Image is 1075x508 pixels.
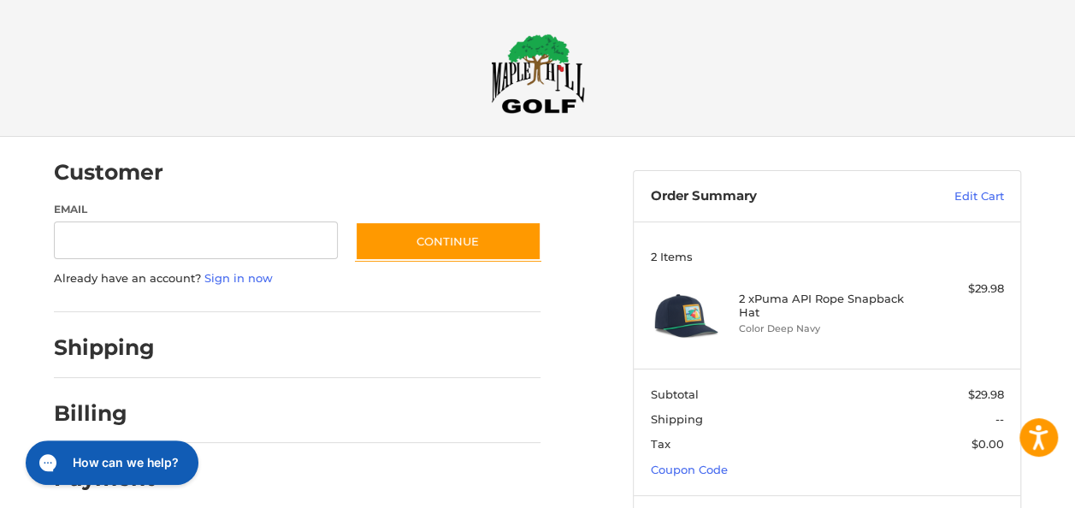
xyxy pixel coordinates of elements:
[54,159,163,186] h2: Customer
[972,437,1004,451] span: $0.00
[54,400,154,427] h2: Billing
[739,322,912,336] li: Color Deep Navy
[54,270,540,287] p: Already have an account?
[491,33,585,114] img: Maple Hill Golf
[995,412,1004,426] span: --
[17,434,204,491] iframe: Gorgias live chat messenger
[355,222,541,261] button: Continue
[54,202,338,217] label: Email
[651,387,699,401] span: Subtotal
[54,334,155,361] h2: Shipping
[739,292,912,320] h4: 2 x Puma API Rope Snapback Hat
[651,188,891,205] h3: Order Summary
[651,437,670,451] span: Tax
[915,281,1003,298] div: $29.98
[891,188,1004,205] a: Edit Cart
[651,412,703,426] span: Shipping
[651,250,1004,263] h3: 2 Items
[204,271,273,285] a: Sign in now
[968,387,1004,401] span: $29.98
